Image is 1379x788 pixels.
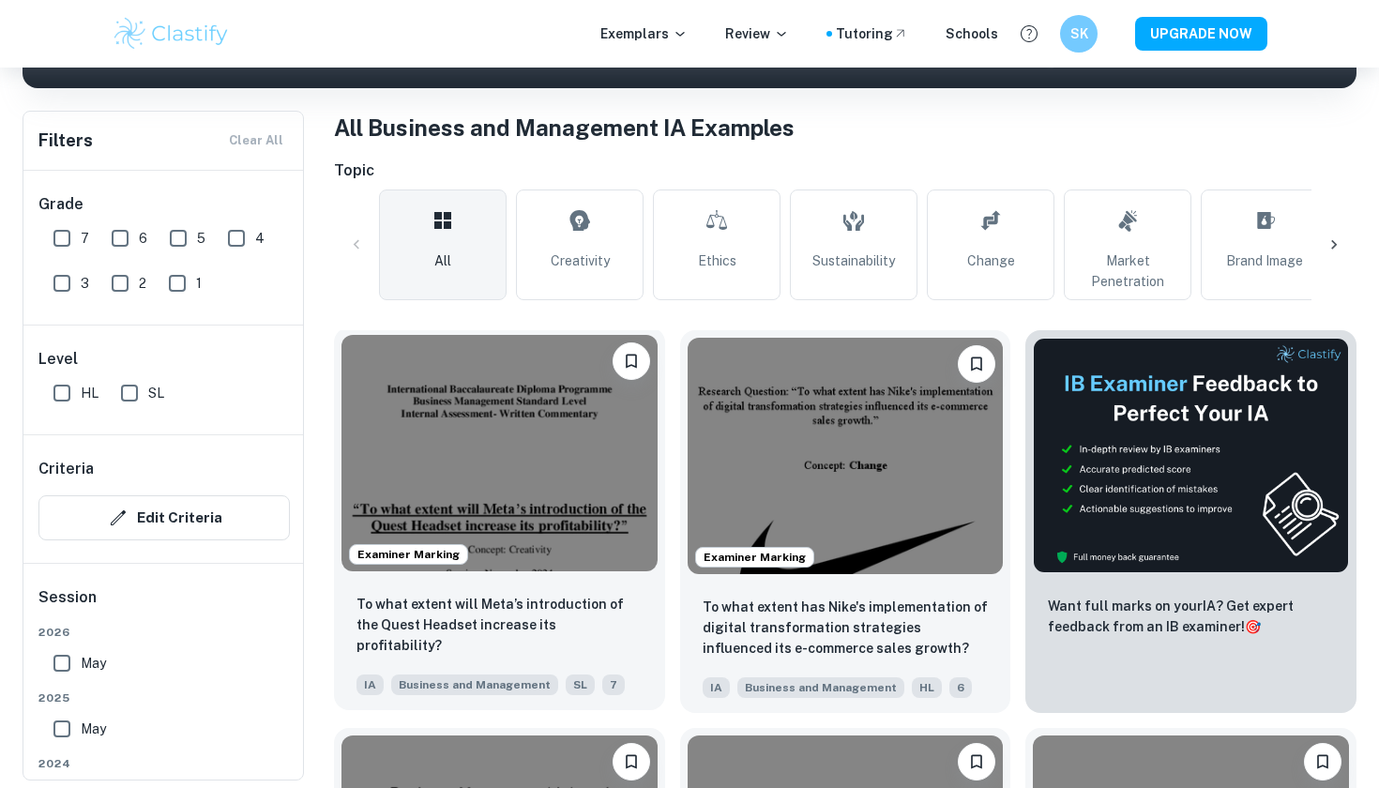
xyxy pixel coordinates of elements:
button: Bookmark [958,743,995,780]
button: Help and Feedback [1013,18,1045,50]
a: Schools [946,23,998,44]
p: To what extent will Meta’s introduction of the Quest Headset increase its profitability? [356,594,643,656]
span: 3 [81,273,89,294]
button: Edit Criteria [38,495,290,540]
button: SK [1060,15,1098,53]
img: Business and Management IA example thumbnail: To what extent has Nike's implementation [688,338,1004,574]
button: Bookmark [1304,743,1341,780]
span: Examiner Marking [350,546,467,563]
button: Bookmark [958,345,995,383]
p: Review [725,23,789,44]
h6: Grade [38,193,290,216]
a: ThumbnailWant full marks on yourIA? Get expert feedback from an IB examiner! [1025,330,1356,713]
span: 2024 [38,755,290,772]
span: 2 [139,273,146,294]
span: 4 [255,228,265,249]
span: 7 [81,228,89,249]
span: HL [912,677,942,698]
button: Bookmark [613,743,650,780]
span: Market Penetration [1072,250,1183,292]
h6: Session [38,586,290,624]
span: Sustainability [812,250,895,271]
a: Tutoring [836,23,908,44]
span: Brand Image [1226,250,1303,271]
span: 1 [196,273,202,294]
span: Creativity [551,250,610,271]
p: To what extent has Nike's implementation of digital transformation strategies influenced its e-co... [703,597,989,659]
h6: Criteria [38,458,94,480]
span: IA [703,677,730,698]
span: Change [967,250,1015,271]
h6: Filters [38,128,93,154]
span: 6 [139,228,147,249]
h6: SK [1068,23,1090,44]
span: 6 [949,677,972,698]
span: All [434,250,451,271]
span: 5 [197,228,205,249]
span: 7 [602,674,625,695]
button: UPGRADE NOW [1135,17,1267,51]
span: 2025 [38,689,290,706]
img: Clastify logo [112,15,231,53]
span: 🎯 [1245,619,1261,634]
h6: Topic [334,159,1356,182]
img: Business and Management IA example thumbnail: To what extent will Meta’s introduction [341,335,658,571]
img: Thumbnail [1033,338,1349,573]
span: Ethics [698,250,736,271]
p: Want full marks on your IA ? Get expert feedback from an IB examiner! [1048,596,1334,637]
span: SL [566,674,595,695]
span: SL [148,383,164,403]
p: Exemplars [600,23,688,44]
a: Examiner MarkingBookmarkTo what extent has Nike's implementation of digital transformation strate... [680,330,1011,713]
span: Business and Management [737,677,904,698]
span: HL [81,383,98,403]
h6: Level [38,348,290,371]
a: Examiner MarkingBookmarkTo what extent will Meta’s introduction of the Quest Headset increase its... [334,330,665,713]
span: 2026 [38,624,290,641]
span: Examiner Marking [696,549,813,566]
h1: All Business and Management IA Examples [334,111,1356,144]
span: May [81,653,106,674]
span: Business and Management [391,674,558,695]
span: IA [356,674,384,695]
span: May [81,719,106,739]
button: Bookmark [613,342,650,380]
